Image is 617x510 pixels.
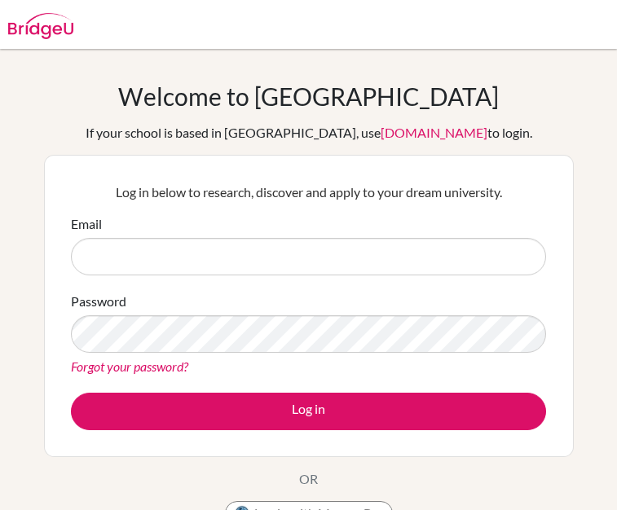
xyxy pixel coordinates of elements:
[86,123,532,143] div: If your school is based in [GEOGRAPHIC_DATA], use to login.
[118,81,499,111] h1: Welcome to [GEOGRAPHIC_DATA]
[71,214,102,234] label: Email
[8,13,73,39] img: Bridge-U
[71,358,188,374] a: Forgot your password?
[71,292,126,311] label: Password
[381,125,487,140] a: [DOMAIN_NAME]
[71,393,546,430] button: Log in
[299,469,318,489] p: OR
[71,182,546,202] p: Log in below to research, discover and apply to your dream university.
